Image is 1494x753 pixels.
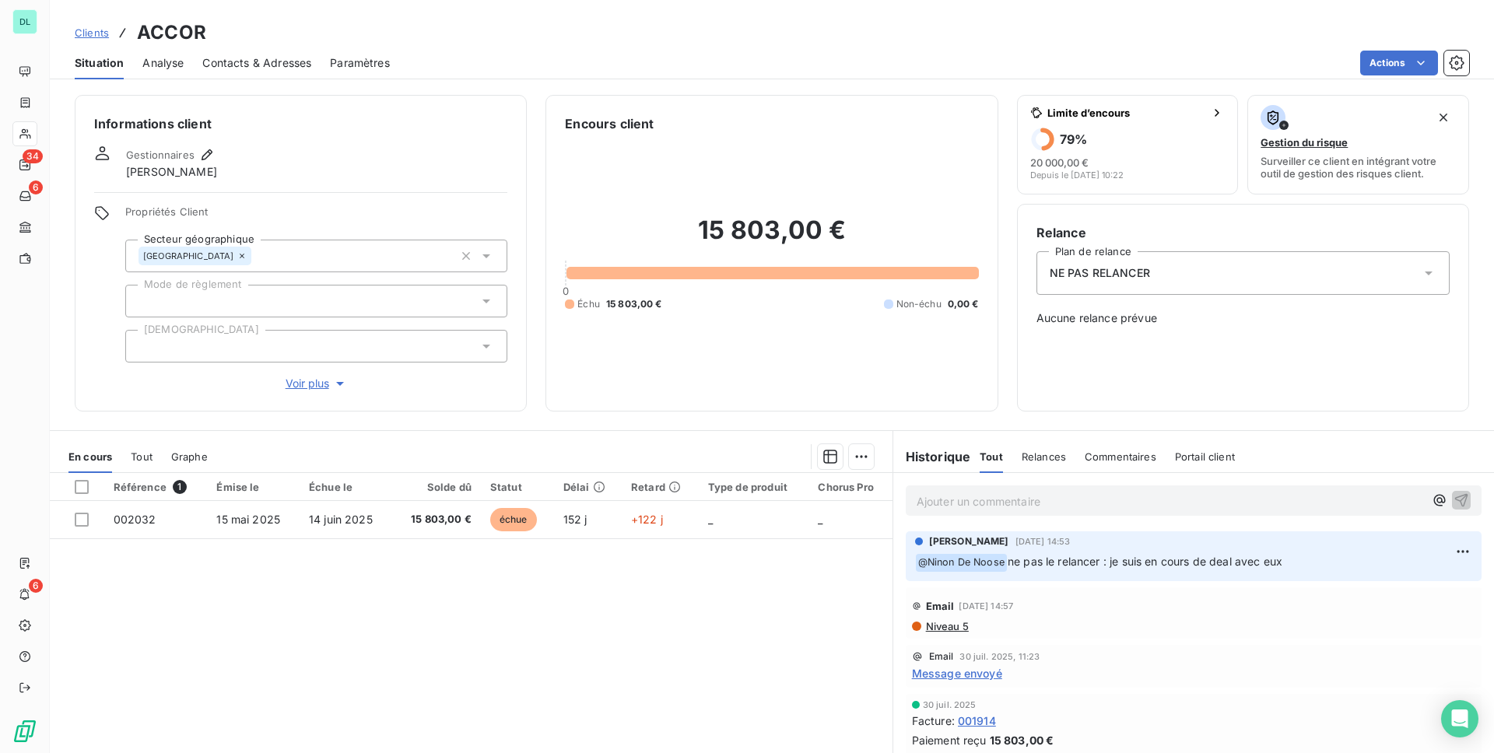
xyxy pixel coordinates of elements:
span: En cours [68,450,112,463]
span: Gestion du risque [1261,136,1348,149]
span: [GEOGRAPHIC_DATA] [143,251,234,261]
span: Non-échu [896,297,942,311]
input: Ajouter une valeur [139,294,151,308]
span: Paiement reçu [912,732,987,748]
span: Limite d’encours [1047,107,1205,119]
span: 20 000,00 € [1030,156,1089,169]
span: ne pas le relancer : je suis en cours de deal avec eux [1008,555,1282,568]
span: [DATE] 14:57 [959,601,1013,611]
span: Facture : [912,713,955,729]
h6: Relance [1036,223,1450,242]
span: 14 juin 2025 [309,513,373,526]
div: Émise le [216,481,290,493]
div: Référence [114,480,198,494]
span: Tout [131,450,153,463]
span: Commentaires [1085,450,1156,463]
span: [DATE] 14:53 [1015,537,1071,546]
input: Ajouter une valeur [251,249,264,263]
span: Depuis le [DATE] 10:22 [1030,170,1124,180]
span: Graphe [171,450,208,463]
span: 1 [173,480,187,494]
span: Email [926,600,955,612]
span: 6 [29,579,43,593]
span: @ Ninon De Noose [916,554,1007,572]
div: Chorus Pro [818,481,882,493]
span: 001914 [958,713,996,729]
span: échue [490,508,537,531]
span: 15 803,00 € [990,732,1054,748]
div: DL [12,9,37,34]
span: Contacts & Adresses [202,55,311,71]
h3: ACCOR [137,19,206,47]
span: Aucune relance prévue [1036,310,1450,326]
span: Portail client [1175,450,1235,463]
span: Niveau 5 [924,620,969,632]
h6: Historique [893,447,971,466]
span: _ [708,513,713,526]
span: Propriétés Client [125,205,507,227]
span: Tout [980,450,1003,463]
button: Limite d’encours79%20 000,00 €Depuis le [DATE] 10:22 [1017,95,1239,194]
span: 15 803,00 € [606,297,662,311]
h6: Encours client [565,114,654,133]
span: Échu [577,297,600,311]
span: Situation [75,55,124,71]
div: Délai [563,481,612,493]
h6: Informations client [94,114,507,133]
span: [PERSON_NAME] [126,164,217,180]
img: Logo LeanPay [12,719,37,744]
span: Voir plus [286,376,348,391]
div: Open Intercom Messenger [1441,700,1478,737]
span: Relances [1022,450,1066,463]
span: Paramètres [330,55,390,71]
span: 0,00 € [948,297,979,311]
span: 152 j [563,513,587,526]
a: Clients [75,25,109,40]
div: Type de produit [708,481,800,493]
span: 15 mai 2025 [216,513,280,526]
span: Clients [75,26,109,39]
span: 6 [29,180,43,194]
span: 34 [23,149,43,163]
span: Gestionnaires [126,149,195,161]
div: Statut [490,481,545,493]
div: Solde dû [402,481,472,493]
div: Retard [631,481,689,493]
span: 002032 [114,513,156,526]
span: Message envoyé [912,665,1002,681]
button: Actions [1360,51,1438,75]
button: Voir plus [125,375,507,392]
span: NE PAS RELANCER [1050,265,1150,281]
span: _ [818,513,822,526]
span: +122 j [631,513,663,526]
button: Gestion du risqueSurveiller ce client en intégrant votre outil de gestion des risques client. [1247,95,1469,194]
span: Email [929,652,954,661]
span: Surveiller ce client en intégrant votre outil de gestion des risques client. [1261,155,1456,180]
div: Échue le [309,481,383,493]
span: 30 juil. 2025 [923,700,977,709]
input: Ajouter une valeur [139,339,151,353]
span: 15 803,00 € [402,512,472,527]
span: 30 juil. 2025, 11:23 [959,652,1040,661]
span: [PERSON_NAME] [929,534,1009,548]
h6: 79 % [1060,131,1087,147]
span: Analyse [142,55,184,71]
span: 0 [563,285,569,297]
h2: 15 803,00 € [565,215,978,261]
